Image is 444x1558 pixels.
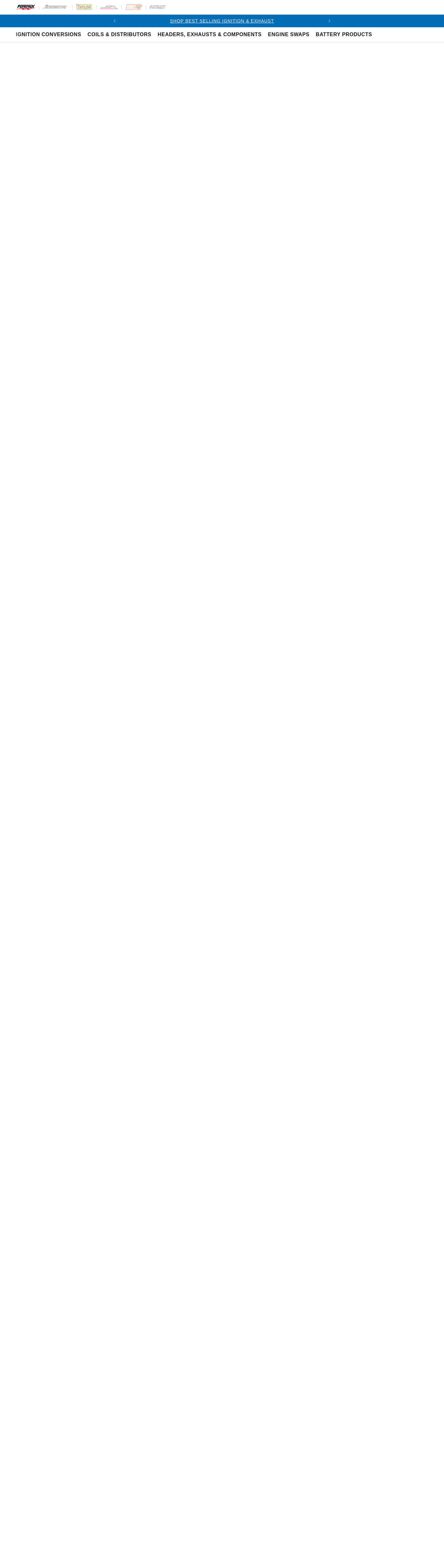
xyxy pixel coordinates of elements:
[316,31,372,38] span: Battery Products
[121,17,323,24] div: 1 of 2
[268,31,309,38] span: Engine Swaps
[155,27,265,42] summary: Headers, Exhausts & Components
[170,18,274,23] a: SHOP BEST SELLING IGNITION & EXHAUST
[88,31,151,38] span: Coils & Distributors
[265,27,313,42] summary: Engine Swaps
[108,15,121,27] button: Translation missing: en.sections.announcements.previous_announcement
[121,17,323,24] div: Announcement
[16,27,84,42] summary: Ignition Conversions
[16,31,81,38] span: Ignition Conversions
[323,15,336,27] button: Translation missing: en.sections.announcements.next_announcement
[158,31,262,38] span: Headers, Exhausts & Components
[313,27,375,42] summary: Battery Products
[84,27,155,42] summary: Coils & Distributors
